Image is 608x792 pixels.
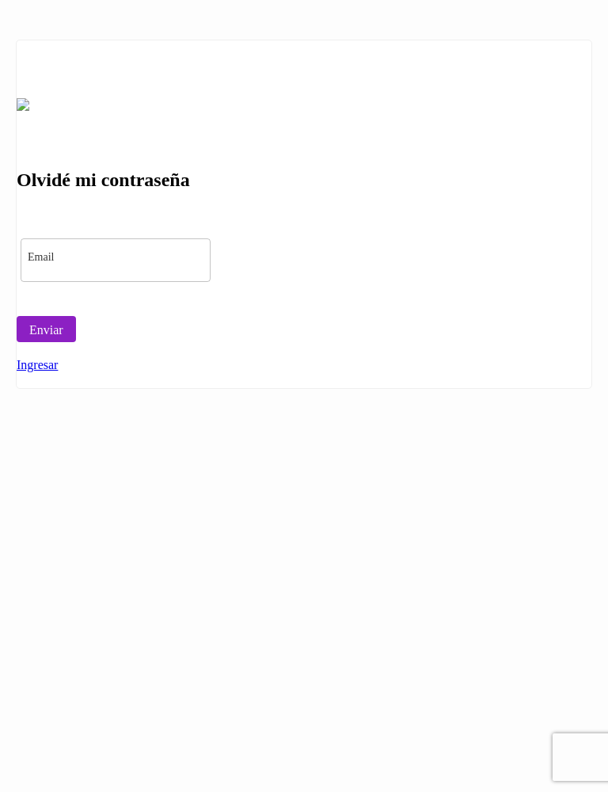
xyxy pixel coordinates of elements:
[29,322,63,337] span: Enviar
[532,716,608,792] iframe: Messagebird Livechat Widget
[21,238,211,282] input: Ingresa tu email
[17,358,58,371] a: Ingresar
[17,169,591,191] h2: Olvidé mi contraseña
[17,316,76,342] button: Enviar
[17,40,29,111] img: logo-main-page.png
